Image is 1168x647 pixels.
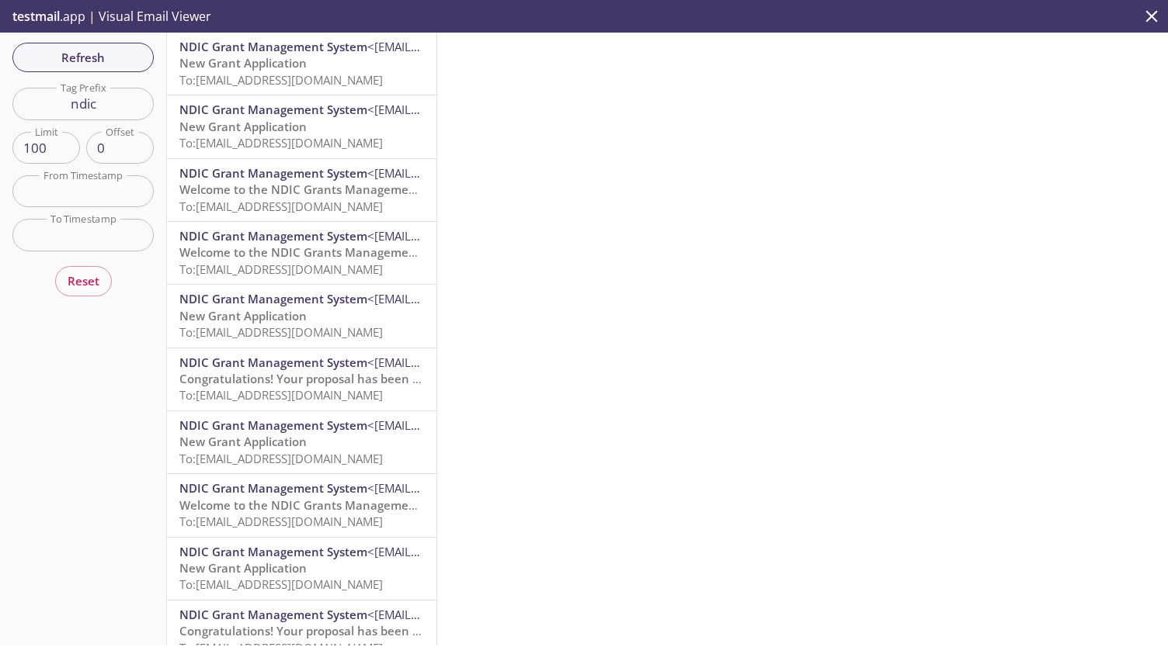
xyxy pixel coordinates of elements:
[179,607,367,622] span: NDIC Grant Management System
[179,291,367,306] span: NDIC Grant Management System
[367,355,568,370] span: <[EMAIL_ADDRESS][DOMAIN_NAME]>
[367,228,568,244] span: <[EMAIL_ADDRESS][DOMAIN_NAME]>
[179,324,383,340] span: To: [EMAIL_ADDRESS][DOMAIN_NAME]
[179,261,383,277] span: To: [EMAIL_ADDRESS][DOMAIN_NAME]
[179,119,307,134] span: New Grant Application
[167,348,436,410] div: NDIC Grant Management System<[EMAIL_ADDRESS][DOMAIN_NAME]>Congratulations! Your proposal has been...
[179,228,367,244] span: NDIC Grant Management System
[167,33,436,95] div: NDIC Grant Management System<[EMAIL_ADDRESS][DOMAIN_NAME]>New Grant ApplicationTo:[EMAIL_ADDRESS]...
[167,222,436,284] div: NDIC Grant Management System<[EMAIL_ADDRESS][DOMAIN_NAME]>Welcome to the NDIC Grants Management S...
[179,480,367,496] span: NDIC Grant Management System
[179,371,543,386] span: Congratulations! Your proposal has been approved for an award!
[179,135,383,151] span: To: [EMAIL_ADDRESS][DOMAIN_NAME]
[12,43,154,72] button: Refresh
[367,165,568,181] span: <[EMAIL_ADDRESS][DOMAIN_NAME]>
[179,623,543,638] span: Congratulations! Your proposal has been approved for an award!
[367,39,568,54] span: <[EMAIL_ADDRESS][DOMAIN_NAME]>
[367,291,568,306] span: <[EMAIL_ADDRESS][DOMAIN_NAME]>
[179,72,383,88] span: To: [EMAIL_ADDRESS][DOMAIN_NAME]
[179,417,367,433] span: NDIC Grant Management System
[167,159,436,221] div: NDIC Grant Management System<[EMAIL_ADDRESS][DOMAIN_NAME]>Welcome to the NDIC Grants Management S...
[179,182,464,197] span: Welcome to the NDIC Grants Management System
[179,576,383,592] span: To: [EMAIL_ADDRESS][DOMAIN_NAME]
[179,55,307,71] span: New Grant Application
[179,497,464,513] span: Welcome to the NDIC Grants Management System
[68,271,99,291] span: Reset
[367,607,568,622] span: <[EMAIL_ADDRESS][DOMAIN_NAME]>
[367,417,568,433] span: <[EMAIL_ADDRESS][DOMAIN_NAME]>
[179,165,367,181] span: NDIC Grant Management System
[367,544,568,559] span: <[EMAIL_ADDRESS][DOMAIN_NAME]>
[25,47,141,67] span: Refresh
[167,285,436,347] div: NDIC Grant Management System<[EMAIL_ADDRESS][DOMAIN_NAME]>New Grant ApplicationTo:[EMAIL_ADDRESS]...
[179,451,383,466] span: To: [EMAIL_ADDRESS][DOMAIN_NAME]
[12,8,60,25] span: testmail
[367,102,568,117] span: <[EMAIL_ADDRESS][DOMAIN_NAME]>
[179,434,307,449] span: New Grant Application
[179,39,367,54] span: NDIC Grant Management System
[167,474,436,536] div: NDIC Grant Management System<[EMAIL_ADDRESS][DOMAIN_NAME]>Welcome to the NDIC Grants Management S...
[179,199,383,214] span: To: [EMAIL_ADDRESS][DOMAIN_NAME]
[179,560,307,576] span: New Grant Application
[167,95,436,157] div: NDIC Grant Management System<[EMAIL_ADDRESS][DOMAIN_NAME]>New Grant ApplicationTo:[EMAIL_ADDRESS]...
[179,514,383,529] span: To: [EMAIL_ADDRESS][DOMAIN_NAME]
[179,387,383,403] span: To: [EMAIL_ADDRESS][DOMAIN_NAME]
[167,411,436,473] div: NDIC Grant Management System<[EMAIL_ADDRESS][DOMAIN_NAME]>New Grant ApplicationTo:[EMAIL_ADDRESS]...
[179,244,464,260] span: Welcome to the NDIC Grants Management System
[167,538,436,600] div: NDIC Grant Management System<[EMAIL_ADDRESS][DOMAIN_NAME]>New Grant ApplicationTo:[EMAIL_ADDRESS]...
[179,102,367,117] span: NDIC Grant Management System
[367,480,568,496] span: <[EMAIL_ADDRESS][DOMAIN_NAME]>
[179,308,307,323] span: New Grant Application
[55,266,112,296] button: Reset
[179,544,367,559] span: NDIC Grant Management System
[179,355,367,370] span: NDIC Grant Management System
